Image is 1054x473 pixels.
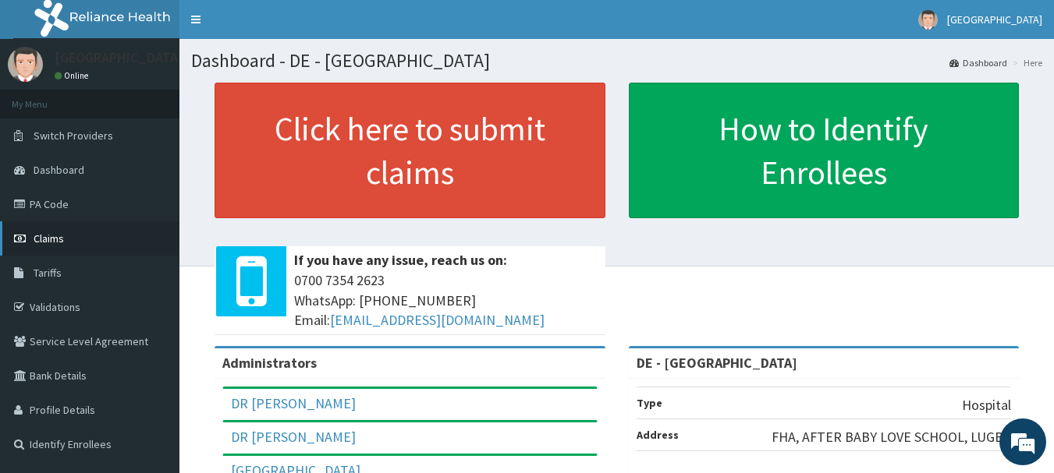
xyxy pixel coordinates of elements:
[34,266,62,280] span: Tariffs
[8,47,43,82] img: User Image
[34,231,64,245] span: Claims
[294,270,598,330] span: 0700 7354 2623 WhatsApp: [PHONE_NUMBER] Email:
[231,428,356,446] a: DR [PERSON_NAME]
[1009,56,1042,69] li: Here
[55,51,183,65] p: [GEOGRAPHIC_DATA]
[772,427,1011,447] p: FHA, AFTER BABY LOVE SCHOOL, LUGBE
[231,394,356,412] a: DR [PERSON_NAME]
[918,10,938,30] img: User Image
[637,396,662,410] b: Type
[962,395,1011,415] p: Hospital
[34,163,84,177] span: Dashboard
[637,428,679,442] b: Address
[949,56,1007,69] a: Dashboard
[55,70,92,81] a: Online
[191,51,1042,71] h1: Dashboard - DE - [GEOGRAPHIC_DATA]
[330,311,545,329] a: [EMAIL_ADDRESS][DOMAIN_NAME]
[629,83,1020,218] a: How to Identify Enrollees
[215,83,605,218] a: Click here to submit claims
[34,129,113,143] span: Switch Providers
[222,354,317,372] b: Administrators
[637,354,797,372] strong: DE - [GEOGRAPHIC_DATA]
[947,12,1042,26] span: [GEOGRAPHIC_DATA]
[294,251,507,269] b: If you have any issue, reach us on:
